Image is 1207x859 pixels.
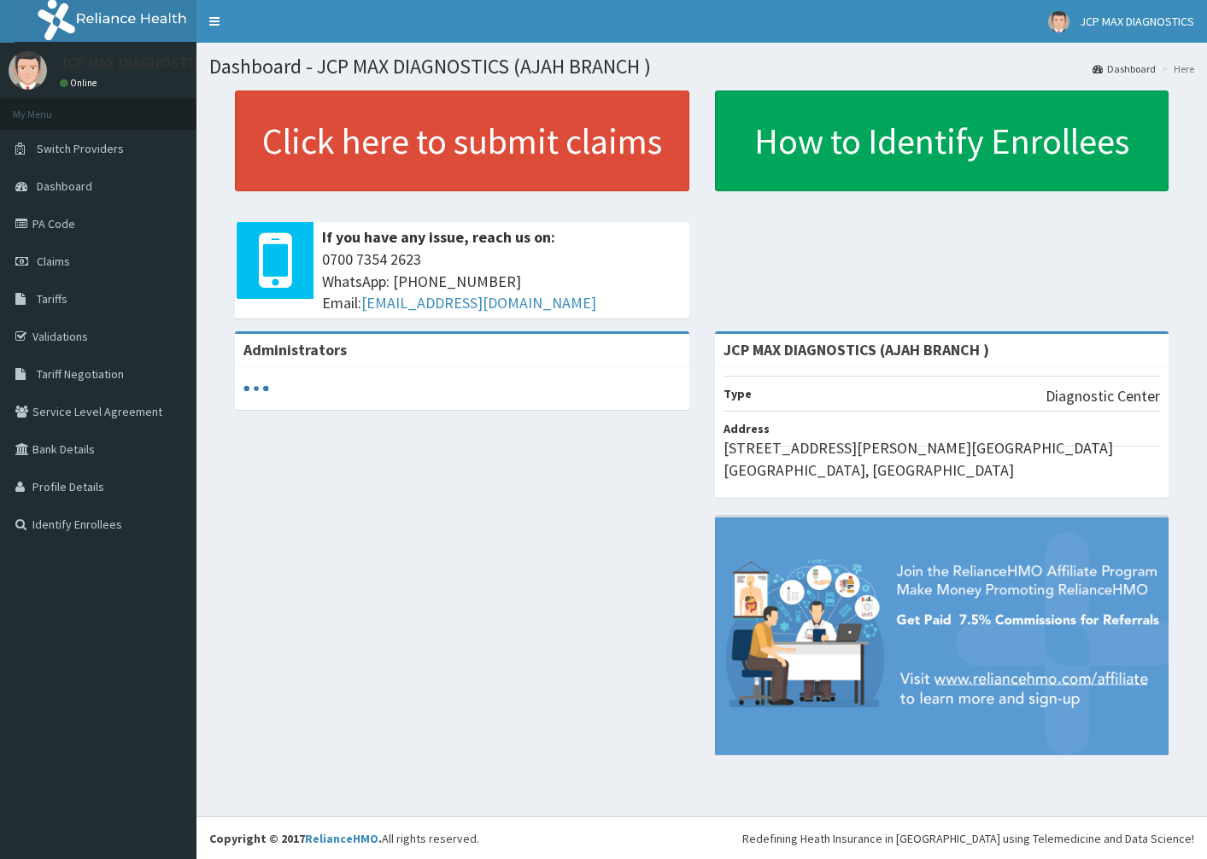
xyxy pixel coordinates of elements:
[724,340,989,359] strong: JCP MAX DIAGNOSTICS (AJAH BRANCH )
[361,293,596,313] a: [EMAIL_ADDRESS][DOMAIN_NAME]
[322,227,555,247] b: If you have any issue, reach us on:
[60,77,101,89] a: Online
[37,141,124,156] span: Switch Providers
[37,366,124,382] span: Tariff Negotiation
[1048,11,1069,32] img: User Image
[235,91,689,191] a: Click here to submit claims
[322,248,681,314] span: 0700 7354 2623 WhatsApp: [PHONE_NUMBER] Email:
[1080,14,1194,29] span: JCP MAX DIAGNOSTICS
[715,91,1169,191] a: How to Identify Enrollees
[9,51,47,90] img: User Image
[724,437,1161,481] p: [STREET_ADDRESS][PERSON_NAME][GEOGRAPHIC_DATA] [GEOGRAPHIC_DATA], [GEOGRAPHIC_DATA]
[305,831,378,846] a: RelianceHMO
[37,291,67,307] span: Tariffs
[243,376,269,401] svg: audio-loading
[742,830,1194,847] div: Redefining Heath Insurance in [GEOGRAPHIC_DATA] using Telemedicine and Data Science!
[715,517,1169,755] img: provider-team-banner.png
[209,831,382,846] strong: Copyright © 2017 .
[1157,61,1194,76] li: Here
[724,386,752,401] b: Type
[37,178,92,194] span: Dashboard
[1093,61,1156,76] a: Dashboard
[1046,385,1160,407] p: Diagnostic Center
[37,254,70,269] span: Claims
[724,421,770,436] b: Address
[209,56,1194,78] h1: Dashboard - JCP MAX DIAGNOSTICS (AJAH BRANCH )
[60,56,210,71] p: JCP MAX DIAGNOSTICS
[243,340,347,359] b: Administrators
